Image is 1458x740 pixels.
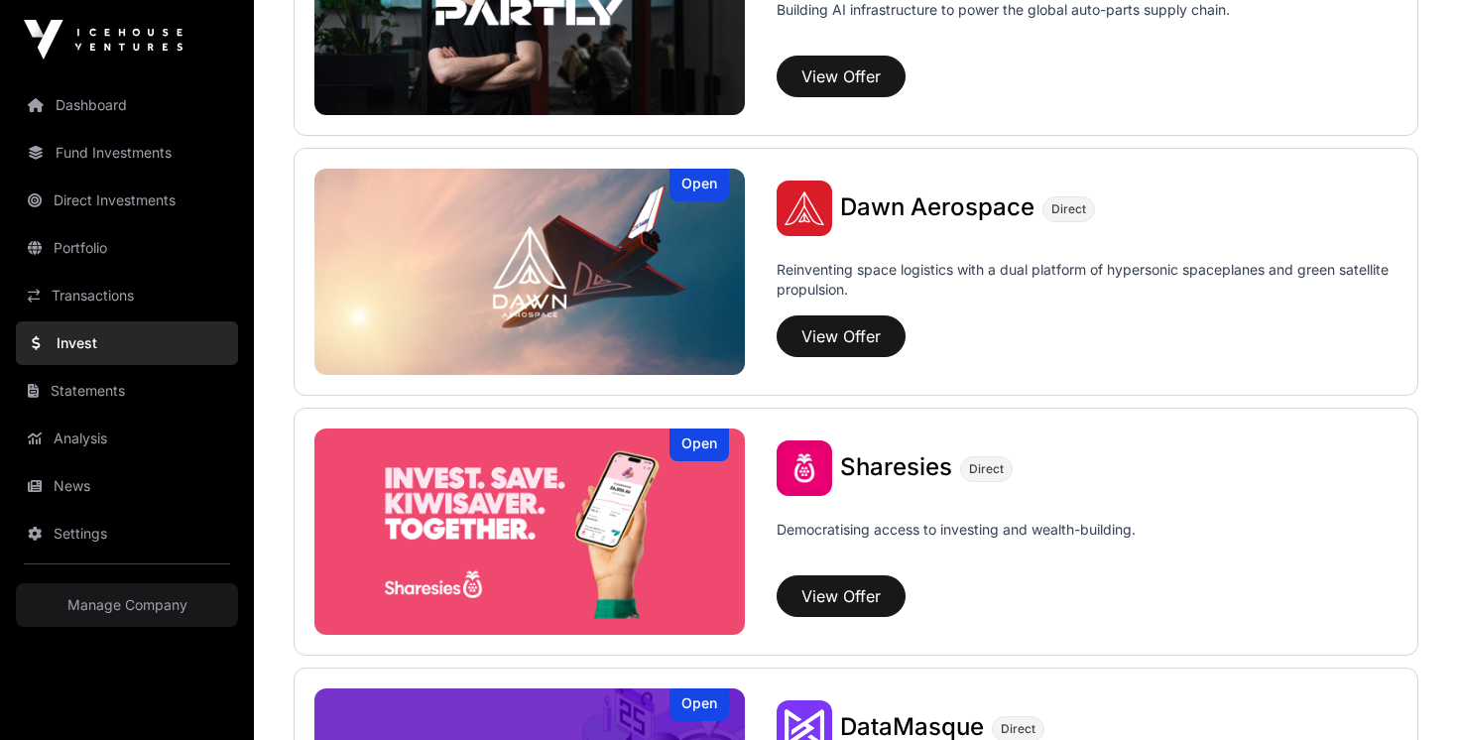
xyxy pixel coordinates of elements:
span: Sharesies [840,452,952,481]
a: Fund Investments [16,131,238,175]
div: Open [669,169,729,201]
button: View Offer [777,315,906,357]
a: Dawn AerospaceOpen [314,169,745,375]
button: View Offer [777,575,906,617]
a: Invest [16,321,238,365]
img: Dawn Aerospace [314,169,745,375]
a: SharesiesOpen [314,429,745,635]
a: Portfolio [16,226,238,270]
a: Manage Company [16,583,238,627]
img: Sharesies [314,429,745,635]
button: View Offer [777,56,906,97]
a: Transactions [16,274,238,317]
img: Icehouse Ventures Logo [24,20,182,60]
a: Analysis [16,417,238,460]
div: Open [669,429,729,461]
img: Sharesies [777,440,832,496]
span: Direct [1051,201,1086,217]
p: Democratising access to investing and wealth-building. [777,520,1136,567]
iframe: Chat Widget [1359,645,1458,740]
div: Open [669,688,729,721]
a: Settings [16,512,238,555]
a: News [16,464,238,508]
p: Reinventing space logistics with a dual platform of hypersonic spaceplanes and green satellite pr... [777,260,1397,308]
span: Dawn Aerospace [840,192,1034,221]
a: Statements [16,369,238,413]
a: Dashboard [16,83,238,127]
a: Dawn Aerospace [840,195,1034,221]
span: Direct [1001,721,1035,737]
img: Dawn Aerospace [777,181,832,236]
a: Sharesies [840,455,952,481]
span: Direct [969,461,1004,477]
a: Direct Investments [16,179,238,222]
